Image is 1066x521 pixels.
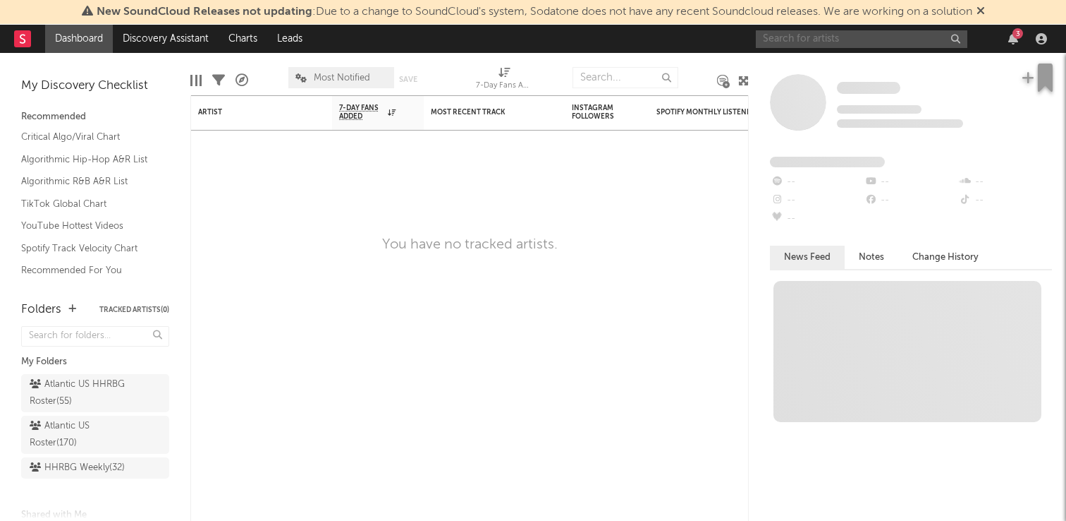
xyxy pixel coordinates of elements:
a: Discovery Assistant [113,25,219,53]
button: Save [399,76,417,83]
a: Leads [267,25,312,53]
span: : Due to a change to SoundCloud's system, Sodatone does not have any recent Soundcloud releases. ... [97,6,972,18]
a: Spotify Track Velocity Chart [21,241,155,256]
button: News Feed [770,246,845,269]
div: Atlantic US Roster ( 170 ) [30,418,129,452]
div: -- [864,191,957,210]
div: Filters [212,60,225,101]
div: -- [958,173,1052,191]
span: Most Notified [314,73,370,83]
span: Fans Added by Platform [770,157,885,167]
div: Atlantic US HHRBG Roster ( 55 ) [30,376,129,410]
div: -- [864,173,957,191]
a: Critical Algo/Viral Chart [21,129,155,145]
div: 7-Day Fans Added (7-Day Fans Added) [476,60,532,101]
a: Recommended For You [21,263,155,278]
div: Artist [198,108,304,116]
div: Folders [21,301,61,318]
button: Change History [898,246,993,269]
span: Dismiss [976,6,985,18]
div: -- [770,191,864,210]
div: -- [958,191,1052,210]
span: Tracking Since: [DATE] [837,105,921,114]
input: Search for artists [756,30,967,48]
span: 7-Day Fans Added [339,104,384,121]
button: 3 [1008,33,1018,44]
div: 7-Day Fans Added (7-Day Fans Added) [476,78,532,95]
a: Algorithmic Hip-Hop A&R List [21,152,155,167]
div: My Folders [21,354,169,371]
button: Tracked Artists(0) [99,306,169,313]
a: Dashboard [45,25,113,53]
span: Some Artist [837,82,900,94]
div: -- [770,173,864,191]
a: HHRBG Weekly(32) [21,457,169,479]
span: New SoundCloud Releases not updating [97,6,312,18]
div: Most Recent Track [431,108,537,116]
a: YouTube Hottest Videos [21,218,155,234]
div: A&R Pipeline [235,60,248,101]
input: Search for folders... [21,326,169,347]
button: Notes [845,246,898,269]
span: 0 fans last week [837,119,963,128]
a: Some Artist [837,81,900,95]
div: Recommended [21,109,169,126]
input: Search... [572,67,678,88]
div: My Discovery Checklist [21,78,169,95]
div: Edit Columns [190,60,202,101]
a: Algorithmic R&B A&R List [21,174,155,189]
div: Instagram Followers [572,104,621,121]
div: 3 [1012,28,1023,39]
a: Atlantic US Roster(170) [21,416,169,454]
a: Atlantic US HHRBG Roster(55) [21,374,169,412]
div: -- [770,210,864,228]
div: You have no tracked artists. [382,236,558,253]
a: TikTok Global Chart [21,196,155,212]
div: HHRBG Weekly ( 32 ) [30,460,125,477]
div: Spotify Monthly Listeners [656,108,762,116]
a: Charts [219,25,267,53]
